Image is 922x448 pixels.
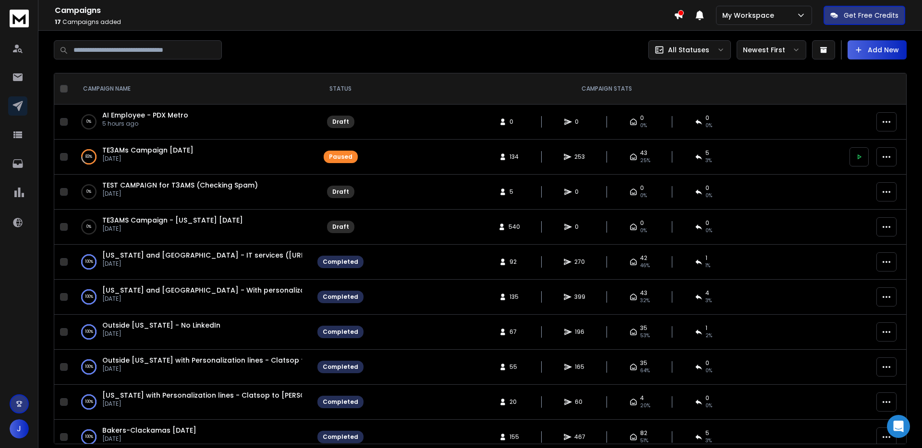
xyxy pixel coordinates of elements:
[72,280,312,315] td: 100%[US_STATE] and [GEOGRAPHIC_DATA] - With personalization lines[DATE]
[705,324,707,332] span: 1
[72,175,312,210] td: 0%TEST CAMPAIGN for T3AMS (Checking Spam)[DATE]
[10,419,29,438] button: J
[705,192,712,200] span: 0%
[705,262,710,270] span: 1 %
[705,289,709,297] span: 4
[332,223,349,231] div: Draft
[737,40,806,59] button: Newest First
[575,398,584,406] span: 60
[705,437,712,445] span: 3 %
[510,188,519,196] span: 5
[705,122,712,130] span: 0%
[705,402,712,410] span: 0 %
[102,145,194,155] a: TE3AMs Campaign [DATE]
[86,187,91,197] p: 0 %
[102,400,302,408] p: [DATE]
[574,153,585,161] span: 253
[102,180,258,190] span: TEST CAMPAIGN for T3AMS (Checking Spam)
[640,324,647,332] span: 35
[640,437,648,445] span: 51 %
[323,398,358,406] div: Completed
[102,285,336,295] a: [US_STATE] and [GEOGRAPHIC_DATA] - With personalization lines
[332,118,349,126] div: Draft
[102,425,196,435] a: Bakers-Clackamas [DATE]
[640,289,647,297] span: 43
[510,153,519,161] span: 134
[323,328,358,336] div: Completed
[102,250,370,260] span: [US_STATE] and [GEOGRAPHIC_DATA] - IT services ([URL][DOMAIN_NAME])
[705,394,709,402] span: 0
[640,149,647,157] span: 43
[323,258,358,266] div: Completed
[102,190,258,198] p: [DATE]
[575,363,584,371] span: 165
[640,114,644,122] span: 0
[102,330,220,338] p: [DATE]
[705,367,712,375] span: 0 %
[102,390,415,400] span: [US_STATE] with Personalization lines - Clatsop to [PERSON_NAME][GEOGRAPHIC_DATA]
[323,433,358,441] div: Completed
[102,320,220,330] a: Outside [US_STATE] - No LinkedIn
[510,258,519,266] span: 92
[55,18,674,26] p: Campaigns added
[640,227,647,235] span: 0%
[824,6,905,25] button: Get Free Credits
[640,332,650,340] span: 53 %
[575,118,584,126] span: 0
[575,188,584,196] span: 0
[640,192,647,200] span: 0%
[705,227,712,235] span: 0%
[640,359,647,367] span: 35
[323,293,358,301] div: Completed
[85,327,93,337] p: 100 %
[640,254,647,262] span: 42
[722,11,778,20] p: My Workspace
[705,332,712,340] span: 2 %
[640,394,644,402] span: 4
[312,73,369,105] th: STATUS
[574,433,585,441] span: 467
[640,429,647,437] span: 82
[640,262,650,270] span: 46 %
[72,350,312,385] td: 100%Outside [US_STATE] with Personalization lines - Clatsop to [PERSON_NAME][GEOGRAPHIC_DATA][DATE]
[844,11,898,20] p: Get Free Credits
[102,155,194,163] p: [DATE]
[705,359,709,367] span: 0
[102,295,302,303] p: [DATE]
[705,429,709,437] span: 5
[705,219,709,227] span: 0
[85,152,92,162] p: 83 %
[640,297,650,305] span: 32 %
[575,223,584,231] span: 0
[668,45,709,55] p: All Statuses
[102,355,445,365] span: Outside [US_STATE] with Personalization lines - Clatsop to [PERSON_NAME][GEOGRAPHIC_DATA]
[86,222,91,232] p: 0 %
[86,117,91,127] p: 0 %
[55,18,61,26] span: 17
[640,219,644,227] span: 0
[323,363,358,371] div: Completed
[85,432,93,442] p: 100 %
[640,367,650,375] span: 64 %
[332,188,349,196] div: Draft
[85,257,93,267] p: 100 %
[510,433,519,441] span: 155
[640,402,650,410] span: 20 %
[72,140,312,175] td: 83%TE3AMs Campaign [DATE][DATE]
[102,225,243,233] p: [DATE]
[102,365,302,373] p: [DATE]
[72,73,312,105] th: CAMPAIGN NAME
[509,223,520,231] span: 540
[510,118,519,126] span: 0
[705,149,709,157] span: 5
[329,153,352,161] div: Paused
[85,397,93,407] p: 100 %
[72,210,312,245] td: 0%TE3AMS Campaign - [US_STATE] [DATE][DATE]
[574,258,585,266] span: 270
[72,385,312,420] td: 100%[US_STATE] with Personalization lines - Clatsop to [PERSON_NAME][GEOGRAPHIC_DATA][DATE]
